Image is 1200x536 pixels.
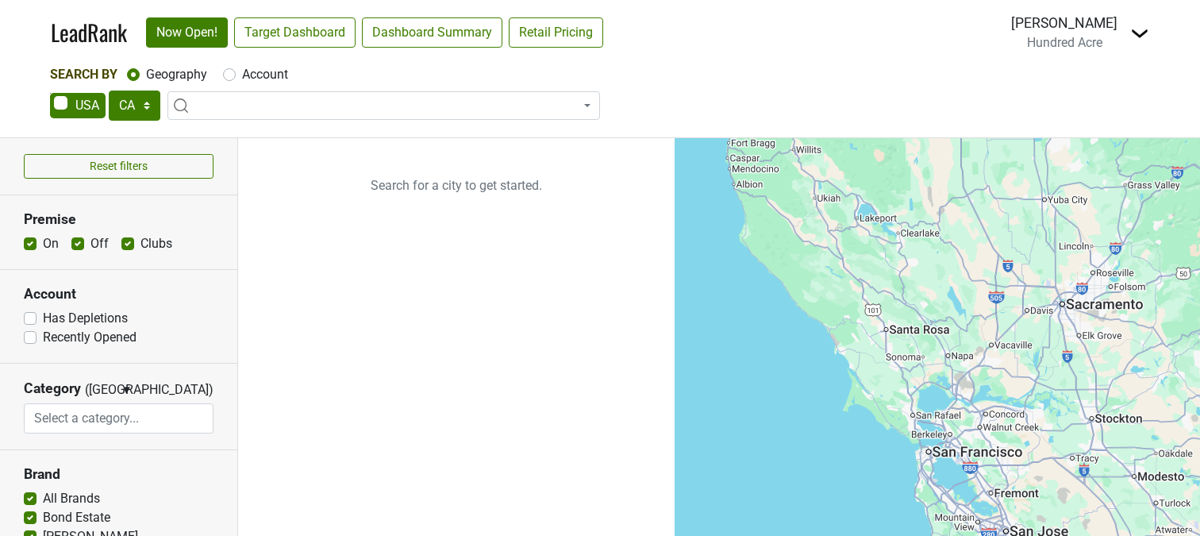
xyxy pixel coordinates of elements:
h3: Account [24,286,213,303]
label: Recently Opened [43,328,137,347]
h3: Brand [24,466,213,483]
span: Hundred Acre [1027,35,1102,50]
h3: Premise [24,211,213,228]
a: Target Dashboard [234,17,356,48]
p: Search for a city to get started. [238,138,675,233]
a: Retail Pricing [509,17,603,48]
label: Account [242,65,288,84]
button: Reset filters [24,154,213,179]
label: Geography [146,65,207,84]
h3: Category [24,380,81,397]
label: Clubs [140,234,172,253]
span: ▼ [121,383,133,397]
img: Dropdown Menu [1130,24,1149,43]
a: Now Open! [146,17,228,48]
a: LeadRank [51,16,127,49]
input: Select a category... [25,403,213,434]
a: Dashboard Summary [362,17,502,48]
span: Search By [50,67,117,82]
label: Off [90,234,109,253]
label: Bond Estate [43,508,110,527]
label: All Brands [43,489,100,508]
span: ([GEOGRAPHIC_DATA]) [85,380,117,403]
label: On [43,234,59,253]
label: Has Depletions [43,309,128,328]
div: [PERSON_NAME] [1011,13,1117,33]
